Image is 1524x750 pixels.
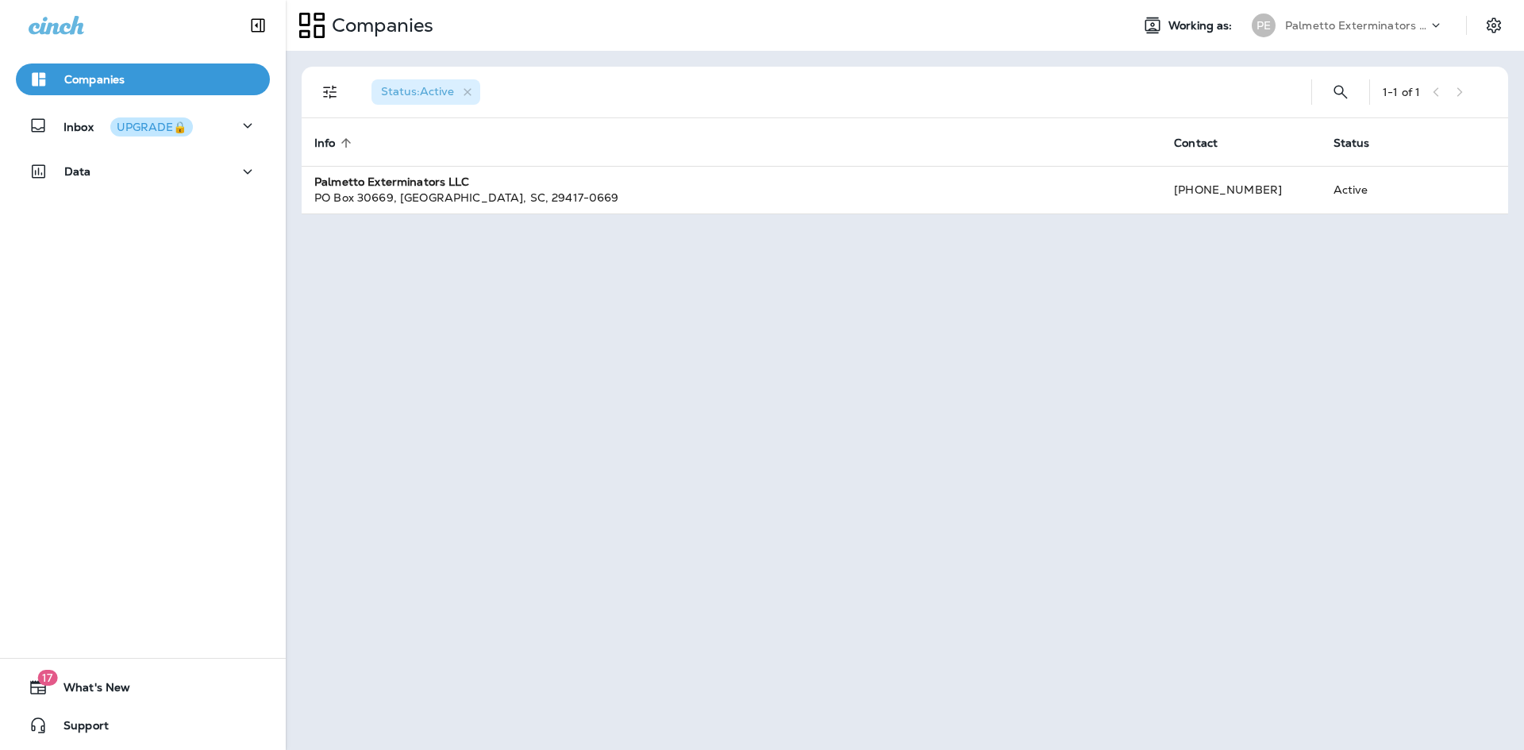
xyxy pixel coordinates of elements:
button: Support [16,710,270,741]
p: Companies [325,13,433,37]
div: Status:Active [371,79,480,105]
span: What's New [48,681,130,700]
div: 1 - 1 of 1 [1383,86,1420,98]
button: 17What's New [16,671,270,703]
span: Status : Active [381,84,454,98]
span: Support [48,719,109,738]
span: Working as: [1168,19,1236,33]
span: Info [314,137,336,150]
button: Filters [314,76,346,108]
span: 17 [37,670,57,686]
td: Active [1321,166,1422,213]
button: Search Companies [1325,76,1357,108]
span: Info [314,136,356,150]
p: Palmetto Exterminators LLC [1285,19,1428,32]
span: Contact [1174,136,1238,150]
span: Status [1333,136,1391,150]
td: [PHONE_NUMBER] [1161,166,1320,213]
div: UPGRADE🔒 [117,121,187,133]
button: Settings [1480,11,1508,40]
p: Inbox [63,117,193,134]
button: InboxUPGRADE🔒 [16,110,270,141]
button: Collapse Sidebar [236,10,280,41]
span: Contact [1174,137,1218,150]
button: Companies [16,63,270,95]
button: Data [16,156,270,187]
p: Data [64,165,91,178]
span: Status [1333,137,1370,150]
div: PE [1252,13,1276,37]
strong: Palmetto Exterminators LLC [314,175,470,189]
button: UPGRADE🔒 [110,117,193,137]
div: PO Box 30669 , [GEOGRAPHIC_DATA] , SC , 29417-0669 [314,190,1149,206]
p: Companies [64,73,125,86]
